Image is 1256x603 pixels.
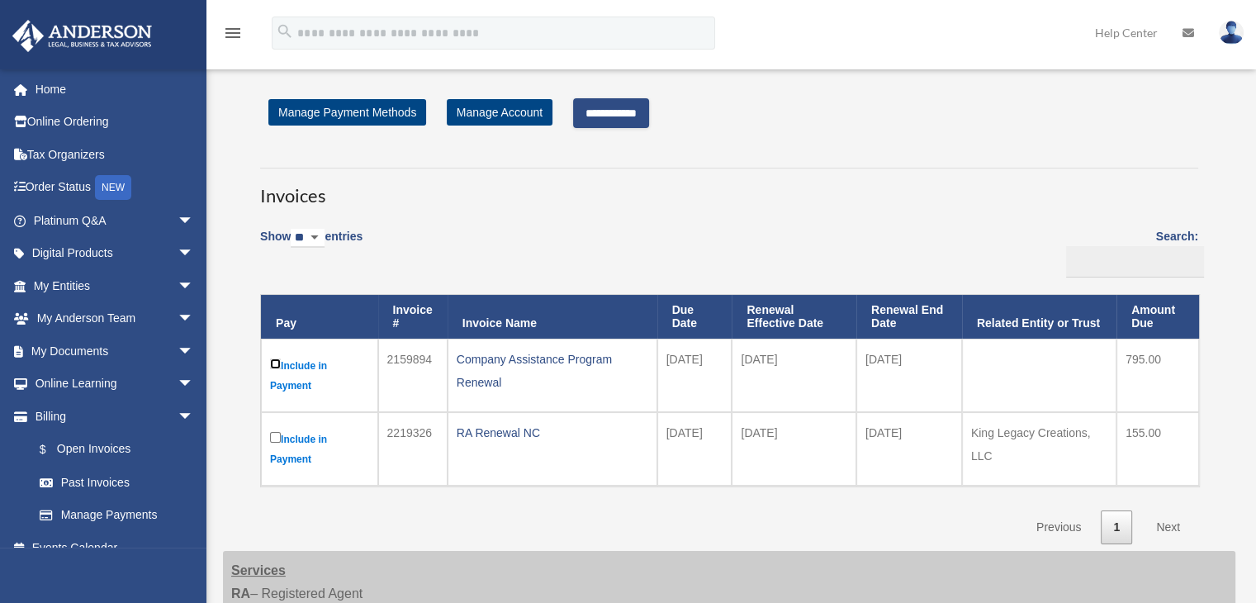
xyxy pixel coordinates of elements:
[962,412,1116,486] td: King Legacy Creations, LLC
[49,439,57,460] span: $
[12,335,219,368] a: My Documentsarrow_drop_down
[1144,510,1192,544] a: Next
[270,432,281,443] input: Include in Payment
[732,339,856,412] td: [DATE]
[270,355,369,396] label: Include in Payment
[1116,412,1199,486] td: 155.00
[95,175,131,200] div: NEW
[231,563,286,577] strong: Services
[448,295,657,339] th: Invoice Name: activate to sort column ascending
[657,339,732,412] td: [DATE]
[260,168,1198,209] h3: Invoices
[260,226,363,264] label: Show entries
[962,295,1116,339] th: Related Entity or Trust: activate to sort column ascending
[270,429,369,469] label: Include in Payment
[457,421,648,444] div: RA Renewal NC
[12,138,219,171] a: Tax Organizers
[378,412,448,486] td: 2219326
[856,339,962,412] td: [DATE]
[457,348,648,394] div: Company Assistance Program Renewal
[231,586,250,601] strong: RA
[1101,510,1132,544] a: 1
[7,20,157,52] img: Anderson Advisors Platinum Portal
[732,412,856,486] td: [DATE]
[223,23,243,43] i: menu
[12,237,219,270] a: Digital Productsarrow_drop_down
[856,412,962,486] td: [DATE]
[23,433,202,467] a: $Open Invoices
[1116,339,1199,412] td: 795.00
[178,400,211,434] span: arrow_drop_down
[178,237,211,271] span: arrow_drop_down
[378,339,448,412] td: 2159894
[268,99,426,126] a: Manage Payment Methods
[223,29,243,43] a: menu
[178,335,211,368] span: arrow_drop_down
[12,106,219,139] a: Online Ordering
[178,302,211,336] span: arrow_drop_down
[856,295,962,339] th: Renewal End Date: activate to sort column ascending
[23,466,211,499] a: Past Invoices
[12,368,219,401] a: Online Learningarrow_drop_down
[1066,246,1204,278] input: Search:
[12,400,211,433] a: Billingarrow_drop_down
[732,295,856,339] th: Renewal Effective Date: activate to sort column ascending
[1219,21,1244,45] img: User Pic
[447,99,552,126] a: Manage Account
[1060,226,1198,278] label: Search:
[178,368,211,401] span: arrow_drop_down
[261,295,378,339] th: Pay: activate to sort column descending
[276,22,294,40] i: search
[178,204,211,238] span: arrow_drop_down
[12,269,219,302] a: My Entitiesarrow_drop_down
[270,358,281,369] input: Include in Payment
[1116,295,1199,339] th: Amount Due: activate to sort column ascending
[12,531,219,564] a: Events Calendar
[12,302,219,335] a: My Anderson Teamarrow_drop_down
[12,73,219,106] a: Home
[378,295,448,339] th: Invoice #: activate to sort column ascending
[657,412,732,486] td: [DATE]
[291,229,325,248] select: Showentries
[1024,510,1093,544] a: Previous
[12,171,219,205] a: Order StatusNEW
[657,295,732,339] th: Due Date: activate to sort column ascending
[23,499,211,532] a: Manage Payments
[12,204,219,237] a: Platinum Q&Aarrow_drop_down
[178,269,211,303] span: arrow_drop_down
